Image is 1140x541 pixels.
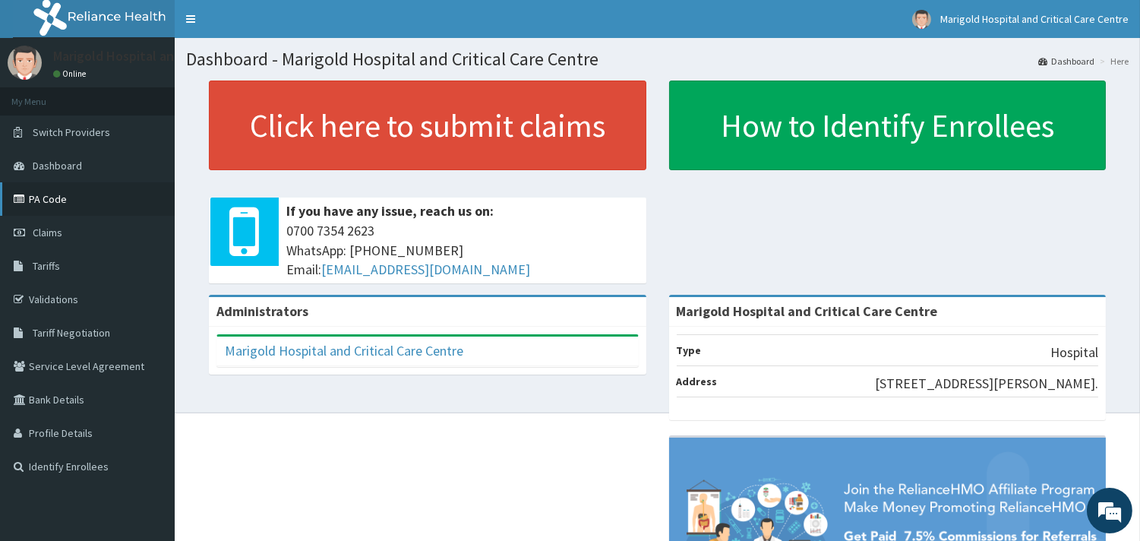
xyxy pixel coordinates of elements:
img: User Image [8,46,42,80]
p: [STREET_ADDRESS][PERSON_NAME]. [875,374,1098,394]
span: We're online! [88,169,210,323]
textarea: Type your message and hit 'Enter' [8,371,289,424]
div: Minimize live chat window [249,8,286,44]
b: Type [677,343,702,357]
span: 0700 7354 2623 WhatsApp: [PHONE_NUMBER] Email: [286,221,639,280]
b: Administrators [216,302,308,320]
span: Tariff Negotiation [33,326,110,340]
p: Hospital [1050,343,1098,362]
a: How to Identify Enrollees [669,81,1107,170]
img: d_794563401_company_1708531726252_794563401 [28,76,62,114]
a: [EMAIL_ADDRESS][DOMAIN_NAME] [321,261,530,278]
p: Marigold Hospital and Critical Care Centre [53,49,300,63]
strong: Marigold Hospital and Critical Care Centre [677,302,938,320]
a: Click here to submit claims [209,81,646,170]
h1: Dashboard - Marigold Hospital and Critical Care Centre [186,49,1129,69]
a: Online [53,68,90,79]
span: Claims [33,226,62,239]
span: Marigold Hospital and Critical Care Centre [940,12,1129,26]
span: Switch Providers [33,125,110,139]
div: Chat with us now [79,85,255,105]
b: Address [677,375,718,388]
img: User Image [912,10,931,29]
a: Marigold Hospital and Critical Care Centre [225,342,463,359]
span: Tariffs [33,259,60,273]
span: Dashboard [33,159,82,172]
a: Dashboard [1038,55,1094,68]
b: If you have any issue, reach us on: [286,202,494,220]
li: Here [1096,55,1129,68]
